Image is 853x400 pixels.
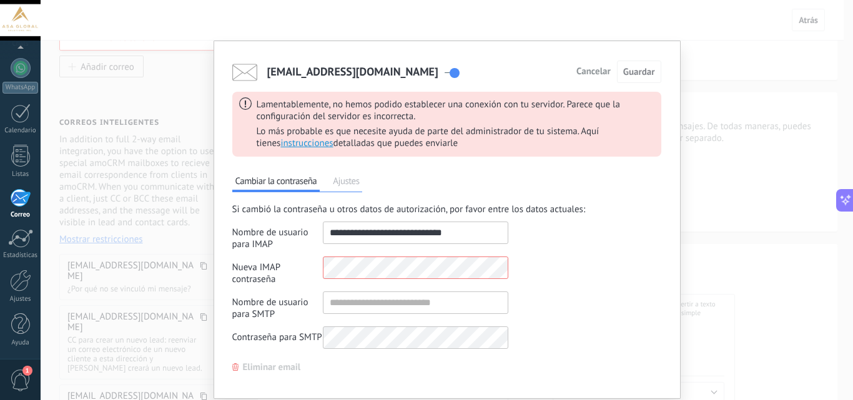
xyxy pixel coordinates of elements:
[623,66,655,78] span: Guardar
[2,211,39,219] div: Correo
[2,82,38,94] div: WhatsApp
[2,295,39,303] div: Ajustes
[22,366,32,376] span: 1
[330,174,362,192] span: Ajustes
[257,97,654,149] div: Lamentablemente, no hemos podido establecer una conexión con tu servidor. Parece que la configura...
[232,222,323,250] div: Nombre de usuario para IMAP
[232,203,661,215] div: Si cambió la contraseña u otros datos de autorización, por favor entre los datos actuales:
[2,170,39,178] div: Listas
[617,61,661,84] button: Guardar
[232,256,323,285] div: Nueva IMAP contraseña
[257,125,654,149] p: Lo más probable es que necesite ayuda de parte del administrador de tu sistema. Aquí tienes detal...
[243,363,301,372] span: Eliminar email
[2,251,39,260] div: Estadísticas
[2,339,39,347] div: Ayuda
[232,326,323,349] div: Contraseña para SMTP
[232,363,301,372] button: Eliminar email
[280,137,333,149] span: instrucciones
[232,291,323,320] div: Nombre de usuario para SMTP
[267,60,438,86] span: [EMAIL_ADDRESS][DOMAIN_NAME]
[2,127,39,135] div: Calendario
[576,67,611,76] button: Cancelar
[232,174,320,192] span: Cambiar la contraseña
